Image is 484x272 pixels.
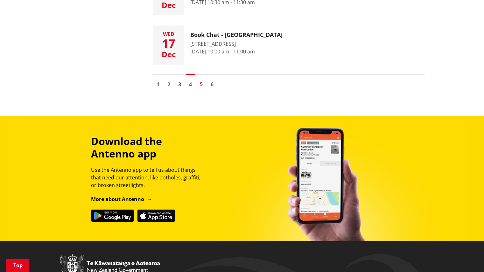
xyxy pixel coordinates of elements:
[153,25,424,65] a: Wed 17 Dec Book Chat - [GEOGRAPHIC_DATA] [STREET_ADDRESS] [DATE] 10:00 am - 11:00 am
[153,31,184,37] div: Wed
[91,196,152,203] a: More about Antenno
[190,40,283,48] div: [STREET_ADDRESS]
[153,80,163,89] a: Go to page 1
[153,51,184,58] div: Dec
[186,80,195,89] a: Page 4
[455,245,478,268] iframe: Messenger Launcher
[153,38,184,49] div: 17
[153,1,184,9] div: Dec
[197,80,206,89] a: Go to page 5
[164,80,174,89] a: Go to page 2
[190,31,283,38] h3: Book Chat - [GEOGRAPHIC_DATA]
[153,74,424,91] nav: Pagination
[91,166,206,189] p: Use the Antenno app to tell us about things that need our attention, like potholes, graffiti, or ...
[207,80,217,89] a: Go to page 6
[91,135,206,160] h3: Download the Antenno app
[190,48,255,55] time: [DATE] 10:00 am - 11:00 am
[91,209,134,222] img: Get it on Google Play
[6,259,29,272] a: Top
[137,209,175,222] img: Download on the App Store
[175,80,185,89] a: Go to page 3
